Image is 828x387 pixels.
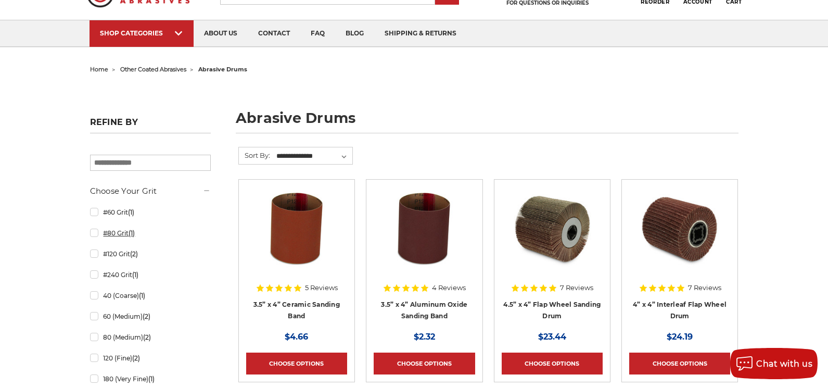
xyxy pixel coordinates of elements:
span: (2) [132,354,140,362]
img: 4.5 inch x 4 inch flap wheel sanding drum [511,187,594,270]
a: 3.5” x 4” Ceramic Sanding Band [253,301,340,320]
a: contact [248,20,300,47]
a: 3.5x4 inch sanding band for expanding rubber drum [374,187,475,288]
a: 3.5” x 4” Aluminum Oxide Sanding Band [381,301,467,320]
a: 60 (Medium) [90,307,211,326]
span: 7 Reviews [560,284,593,291]
span: (2) [143,333,151,341]
span: Chat with us [756,359,812,369]
select: Sort By: [275,148,352,164]
a: about us [194,20,248,47]
span: (1) [139,292,145,299]
a: Choose Options [246,353,347,374]
a: 40 (Coarse) [90,286,211,305]
a: Choose Options [629,353,730,374]
a: #120 Grit [90,245,211,263]
span: 4 Reviews [432,284,466,291]
a: blog [335,20,374,47]
a: 80 (Medium) [90,328,211,346]
span: (1) [148,375,155,383]
h1: abrasive drums [236,111,738,133]
span: (2) [143,313,150,320]
a: #60 Grit [90,203,211,221]
span: $24.19 [667,332,693,342]
span: (1) [128,208,134,216]
span: (1) [129,229,135,237]
a: 120 (Fine) [90,349,211,367]
span: $4.66 [285,332,308,342]
a: faq [300,20,335,47]
a: other coated abrasives [120,66,186,73]
img: 3.5x4 inch ceramic sanding band for expanding rubber drum [255,187,338,270]
span: (1) [132,271,138,279]
span: $2.32 [414,332,435,342]
span: 5 Reviews [305,284,338,291]
button: Chat with us [730,348,818,379]
a: shipping & returns [374,20,467,47]
a: Choose Options [502,353,603,374]
a: #240 Grit [90,266,211,284]
a: #80 Grit [90,224,211,242]
span: $23.44 [538,332,566,342]
img: 3.5x4 inch sanding band for expanding rubber drum [383,187,466,270]
a: home [90,66,108,73]
img: 4 inch interleaf flap wheel drum [638,187,721,270]
span: (2) [130,250,138,258]
span: abrasive drums [198,66,247,73]
span: 7 Reviews [688,284,721,291]
a: 4” x 4” Interleaf Flap Wheel Drum [633,301,727,320]
a: 4.5” x 4” Flap Wheel Sanding Drum [503,301,601,320]
a: 3.5x4 inch ceramic sanding band for expanding rubber drum [246,187,347,288]
h5: Choose Your Grit [90,185,211,197]
label: Sort By: [239,147,270,163]
a: Choose Options [374,353,475,374]
a: 4.5 inch x 4 inch flap wheel sanding drum [502,187,603,288]
div: SHOP CATEGORIES [100,29,183,37]
a: 4 inch interleaf flap wheel drum [629,187,730,288]
h5: Refine by [90,117,211,133]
